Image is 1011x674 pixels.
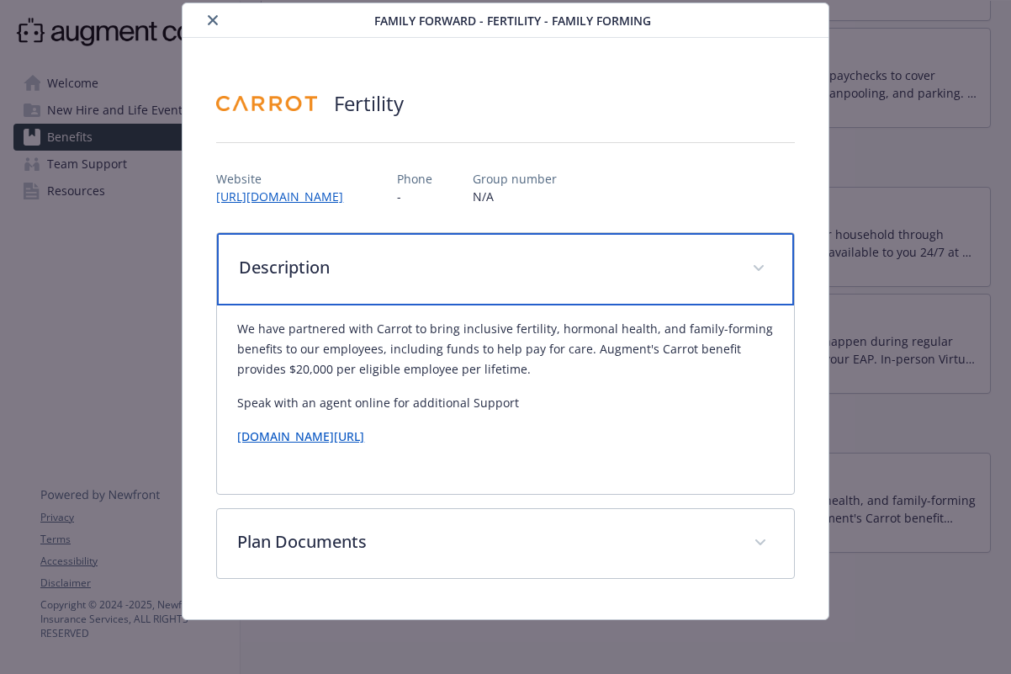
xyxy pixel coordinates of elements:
[237,393,773,413] p: Speak with an agent online for additional Support
[397,170,432,188] p: Phone
[217,509,793,578] div: Plan Documents
[216,78,317,129] img: Carrot
[216,188,357,204] a: [URL][DOMAIN_NAME]
[237,428,364,444] a: [DOMAIN_NAME][URL]
[473,188,557,205] p: N/A
[237,529,733,555] p: Plan Documents
[101,3,910,620] div: details for plan Family Forward - Fertility - Family Forming
[374,12,651,29] span: Family Forward - Fertility - Family Forming
[217,233,793,305] div: Description
[237,319,773,379] p: We have partnered with Carrot to bring inclusive fertility, hormonal health, and family-forming b...
[216,170,357,188] p: Website
[203,10,223,30] button: close
[397,188,432,205] p: -
[473,170,557,188] p: Group number
[217,305,793,494] div: Description
[239,255,731,280] p: Description
[334,89,404,118] h2: Fertility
